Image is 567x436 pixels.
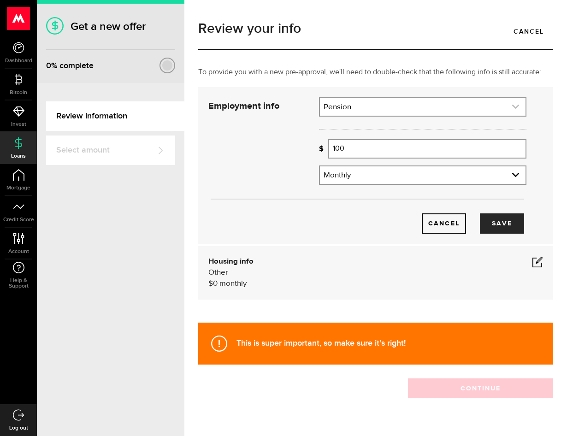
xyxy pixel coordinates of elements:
button: Open LiveChat chat widget [7,4,35,31]
span: 0 [213,280,218,288]
a: Cancel [504,22,553,41]
button: Save [480,213,524,234]
span: monthly [219,280,247,288]
span: Other [208,269,228,277]
strong: Employment info [208,101,279,111]
a: Review information [46,101,184,131]
button: Cancel [422,213,466,234]
span: $ [208,280,213,288]
h1: Get a new offer [46,20,175,33]
div: % complete [46,58,94,74]
strong: This is super important, so make sure it's right! [236,338,406,348]
h1: Review your info [198,22,553,35]
button: Continue [408,378,553,398]
p: To provide you with a new pre-approval, we'll need to double-check that the following info is sti... [198,67,553,78]
a: expand select [320,166,526,184]
b: Housing info [208,258,254,265]
span: 0 [46,61,51,71]
a: expand select [320,98,526,116]
a: Select amount [46,136,175,165]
